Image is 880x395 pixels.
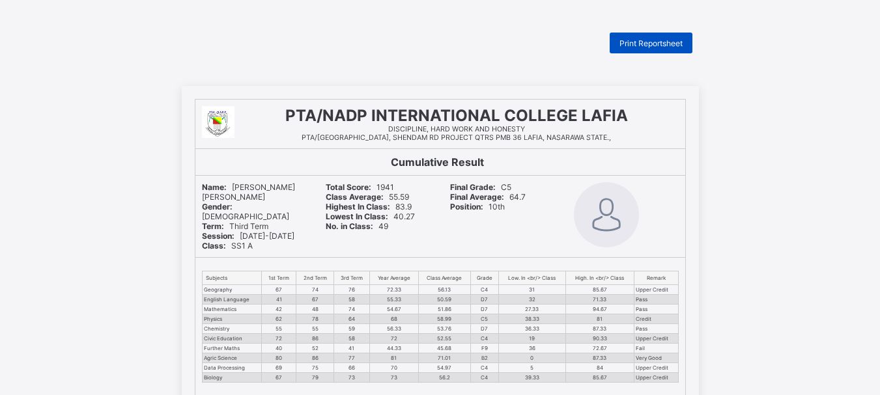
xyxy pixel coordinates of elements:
td: Very Good [634,353,678,363]
td: 58 [334,295,369,305]
span: 40.27 [326,211,415,221]
td: Mathematics [202,305,262,314]
td: 67 [262,373,296,383]
td: 56.2 [418,373,470,383]
td: C5 [470,314,498,324]
td: Pass [634,295,678,305]
td: C4 [470,373,498,383]
td: Upper Credit [634,373,678,383]
b: Class: [202,241,226,251]
td: B2 [470,353,498,363]
td: 72 [370,334,419,344]
td: 58.99 [418,314,470,324]
td: 72 [262,334,296,344]
td: 41 [334,344,369,353]
td: 32 [498,295,565,305]
td: 87.33 [565,324,634,334]
span: 1941 [326,182,394,192]
td: 62 [262,314,296,324]
td: 27.33 [498,305,565,314]
td: Pass [634,324,678,334]
td: 67 [296,295,334,305]
td: 79 [296,373,334,383]
span: [PERSON_NAME] [PERSON_NAME] [202,182,295,202]
td: 81 [370,353,419,363]
td: 74 [296,285,334,295]
td: 74 [334,305,369,314]
b: Term: [202,221,224,231]
td: 73 [370,373,419,383]
td: 71.01 [418,353,470,363]
td: 51.86 [418,305,470,314]
td: 67 [262,285,296,295]
th: 2nd Term [296,271,334,285]
span: C5 [450,182,511,192]
b: Gender: [202,202,233,211]
td: C4 [470,285,498,295]
td: 86 [296,353,334,363]
td: D7 [470,295,498,305]
span: 49 [326,221,388,231]
span: Third Term [202,221,268,231]
th: Low. In <br/> Class [498,271,565,285]
td: 59 [334,324,369,334]
td: Fail [634,344,678,353]
td: 5 [498,363,565,373]
td: 64 [334,314,369,324]
td: Biology [202,373,262,383]
td: 72.33 [370,285,419,295]
td: Upper Credit [634,363,678,373]
td: C4 [470,334,498,344]
td: Geography [202,285,262,295]
td: 69 [262,363,296,373]
th: Grade [470,271,498,285]
td: 84 [565,363,634,373]
b: Name: [202,182,227,192]
td: 87.33 [565,353,634,363]
td: Further Maths [202,344,262,353]
b: Total Score: [326,182,371,192]
td: 58 [334,334,369,344]
td: 36 [498,344,565,353]
b: Lowest In Class: [326,211,388,221]
td: 56.13 [418,285,470,295]
td: 31 [498,285,565,295]
td: 54.67 [370,305,419,314]
td: Upper Credit [634,285,678,295]
td: 86 [296,334,334,344]
b: Final Average: [450,192,504,202]
td: English Language [202,295,262,305]
td: 48 [296,305,334,314]
td: 85.67 [565,373,634,383]
td: Credit [634,314,678,324]
b: Final Grade: [450,182,496,192]
b: Class Average: [326,192,384,202]
td: 54.97 [418,363,470,373]
td: 38.33 [498,314,565,324]
td: 71.33 [565,295,634,305]
td: D7 [470,305,498,314]
td: 56.33 [370,324,419,334]
td: 53.76 [418,324,470,334]
td: 42 [262,305,296,314]
td: F9 [470,344,498,353]
td: 19 [498,334,565,344]
th: High. In <br/> Class [565,271,634,285]
td: 50.59 [418,295,470,305]
td: 70 [370,363,419,373]
span: [DEMOGRAPHIC_DATA] [202,202,289,221]
span: SS1 A [202,241,253,251]
td: 85.67 [565,285,634,295]
td: 80 [262,353,296,363]
b: Position: [450,202,483,211]
td: 66 [334,363,369,373]
td: 75 [296,363,334,373]
b: Highest In Class: [326,202,390,211]
td: 73 [334,373,369,383]
td: D7 [470,324,498,334]
span: [DATE]-[DATE] [202,231,294,241]
td: 81 [565,314,634,324]
span: DISCIPLINE, HARD WORK AND HONESTY [388,125,525,133]
td: Agric Science [202,353,262,363]
td: 44.33 [370,344,419,353]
